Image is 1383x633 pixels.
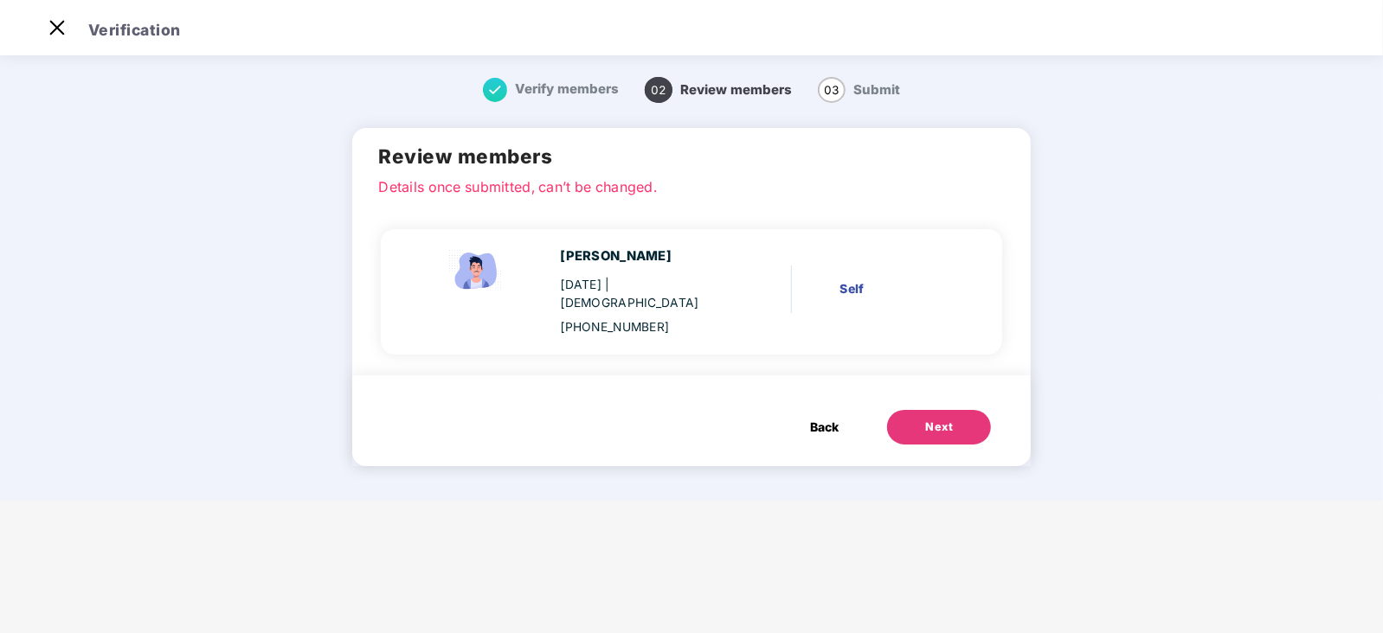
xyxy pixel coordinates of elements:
[483,78,507,102] img: svg+xml;base64,PHN2ZyB4bWxucz0iaHR0cDovL3d3dy53My5vcmcvMjAwMC9zdmciIHdpZHRoPSIxNiIgaGVpZ2h0PSIxNi...
[793,410,856,444] button: Back
[560,246,727,266] div: [PERSON_NAME]
[560,318,727,337] div: [PHONE_NUMBER]
[378,176,1004,192] p: Details once submitted, can’t be changed.
[645,77,672,103] span: 02
[818,77,846,103] span: 03
[515,80,619,97] span: Verify members
[378,141,1004,171] h2: Review members
[810,418,839,437] span: Back
[925,419,953,436] div: Next
[442,246,511,295] img: svg+xml;base64,PHN2ZyBpZD0iRW1wbG95ZWVfbWFsZSIgeG1sbnM9Imh0dHA6Ly93d3cudzMub3JnLzIwMDAvc3ZnIiB3aW...
[680,81,792,98] span: Review members
[560,276,727,313] div: [DATE]
[887,410,991,444] button: Next
[840,279,951,298] div: Self
[853,81,900,98] span: Submit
